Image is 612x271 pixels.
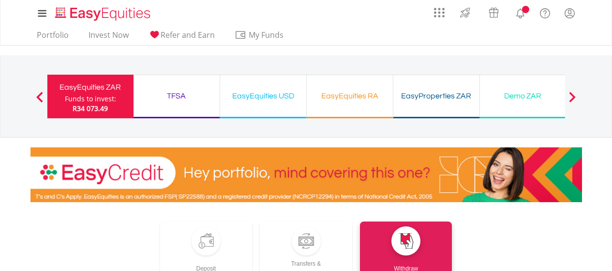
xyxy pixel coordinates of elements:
[486,5,502,20] img: vouchers-v2.svg
[161,30,215,40] span: Refer and Earn
[33,30,73,45] a: Portfolio
[434,7,445,18] img: grid-menu-icon.svg
[479,2,508,20] a: Vouchers
[399,89,474,103] div: EasyProperties ZAR
[53,80,128,94] div: EasyEquities ZAR
[145,30,219,45] a: Refer and Earn
[235,29,298,41] span: My Funds
[533,2,557,22] a: FAQ's and Support
[65,94,116,104] div: Funds to invest:
[486,89,560,103] div: Demo ZAR
[563,96,582,106] button: Next
[226,89,300,103] div: EasyEquities USD
[73,104,108,113] span: R34 073.49
[30,147,582,202] img: EasyCredit Promotion Banner
[51,2,154,22] a: Home page
[557,2,582,24] a: My Profile
[508,2,533,22] a: Notifications
[457,5,473,20] img: thrive-v2.svg
[428,2,451,18] a: AppsGrid
[53,6,154,22] img: EasyEquities_Logo.png
[30,96,49,106] button: Previous
[85,30,133,45] a: Invest Now
[139,89,214,103] div: TFSA
[313,89,387,103] div: EasyEquities RA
